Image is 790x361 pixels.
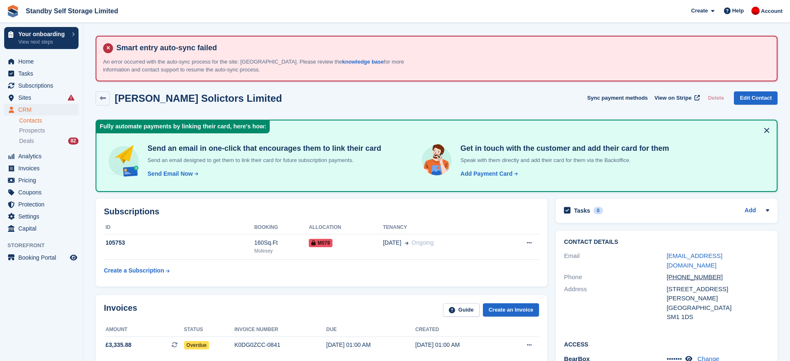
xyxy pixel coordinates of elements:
th: Invoice number [234,323,326,336]
h4: Send an email in one-click that encourages them to link their card [144,144,381,153]
a: menu [4,56,79,67]
div: Molesey [254,247,309,255]
h2: [PERSON_NAME] Solictors Limited [115,93,282,104]
span: CRM [18,104,68,115]
a: Contacts [19,117,79,125]
th: Amount [104,323,184,336]
a: menu [4,92,79,103]
a: Edit Contact [734,91,778,105]
img: send-email-b5881ef4c8f827a638e46e229e590028c7e36e3a6c99d2365469aff88783de13.svg [106,144,141,178]
a: Prospects [19,126,79,135]
a: menu [4,187,79,198]
span: Settings [18,211,68,222]
span: M078 [309,239,332,247]
span: Invoices [18,162,68,174]
span: Capital [18,223,68,234]
span: Tasks [18,68,68,79]
a: View on Stripe [651,91,701,105]
span: Help [732,7,744,15]
span: Create [691,7,708,15]
span: Booking Portal [18,252,68,263]
span: Home [18,56,68,67]
a: Create an Invoice [483,303,539,317]
p: View next steps [18,38,68,46]
span: [DATE] [383,238,401,247]
div: Phone [564,273,667,282]
p: An error occurred with the auto-sync process for the site: [GEOGRAPHIC_DATA]. Please review the f... [103,58,415,74]
div: [DATE] 01:00 AM [415,341,504,349]
a: menu [4,252,79,263]
span: Sites [18,92,68,103]
a: menu [4,150,79,162]
th: ID [104,221,254,234]
a: menu [4,174,79,186]
i: Smart entry sync failures have occurred [68,94,74,101]
div: 0 [593,207,603,214]
div: Send Email Now [148,169,193,178]
span: Coupons [18,187,68,198]
a: Standby Self Storage Limited [22,4,121,18]
span: Ongoing [412,239,434,246]
div: SM1 1DS [667,312,769,322]
p: Speak with them directly and add their card for them via the Backoffice. [457,156,669,165]
a: [EMAIL_ADDRESS][DOMAIN_NAME] [667,252,722,269]
a: menu [4,162,79,174]
a: Your onboarding View next steps [4,27,79,49]
a: Add Payment Card [457,169,519,178]
div: 160Sq.Ft [254,238,309,247]
h2: Contact Details [564,239,769,246]
div: [DATE] 01:00 AM [326,341,415,349]
img: Aaron Winter [751,7,760,15]
span: £3,335.88 [106,341,131,349]
th: Allocation [309,221,383,234]
span: Account [761,7,783,15]
th: Created [415,323,504,336]
h2: Tasks [574,207,590,214]
div: [GEOGRAPHIC_DATA] [667,303,769,313]
p: Send an email designed to get them to link their card for future subscription payments. [144,156,381,165]
span: Deals [19,137,34,145]
span: Subscriptions [18,80,68,91]
div: 82 [68,138,79,145]
div: Address [564,285,667,322]
a: Deals 82 [19,137,79,145]
div: Fully automate payments by linking their card, here's how: [96,120,270,134]
th: Booking [254,221,309,234]
div: 105753 [104,238,254,247]
a: menu [4,80,79,91]
a: menu [4,199,79,210]
button: Delete [704,91,727,105]
button: Sync payment methods [587,91,648,105]
img: get-in-touch-e3e95b6451f4e49772a6039d3abdde126589d6f45a760754adfa51be33bf0f70.svg [420,144,454,178]
a: Add [745,206,756,216]
a: Create a Subscription [104,263,170,278]
th: Due [326,323,415,336]
span: View on Stripe [655,94,692,102]
th: Tenancy [383,221,499,234]
span: Protection [18,199,68,210]
a: menu [4,223,79,234]
h2: Invoices [104,303,137,317]
div: Create a Subscription [104,266,164,275]
p: Your onboarding [18,31,68,37]
a: menu [4,104,79,115]
h4: Smart entry auto-sync failed [113,43,770,53]
a: menu [4,211,79,222]
span: Storefront [7,241,83,250]
a: menu [4,68,79,79]
div: Add Payment Card [460,169,512,178]
span: Analytics [18,150,68,162]
a: Preview store [69,253,79,263]
div: [PERSON_NAME] [667,294,769,303]
span: Pricing [18,174,68,186]
div: K0DG0ZCC-0841 [234,341,326,349]
h2: Access [564,340,769,348]
span: Prospects [19,127,45,135]
a: knowledge base [342,59,384,65]
img: stora-icon-8386f47178a22dfd0bd8f6a31ec36ba5ce8667c1dd55bd0f319d3a0aa187defe.svg [7,5,19,17]
span: Overdue [184,341,209,349]
th: Status [184,323,234,336]
h2: Subscriptions [104,207,539,216]
div: [STREET_ADDRESS] [667,285,769,294]
a: [PHONE_NUMBER] [667,273,730,280]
